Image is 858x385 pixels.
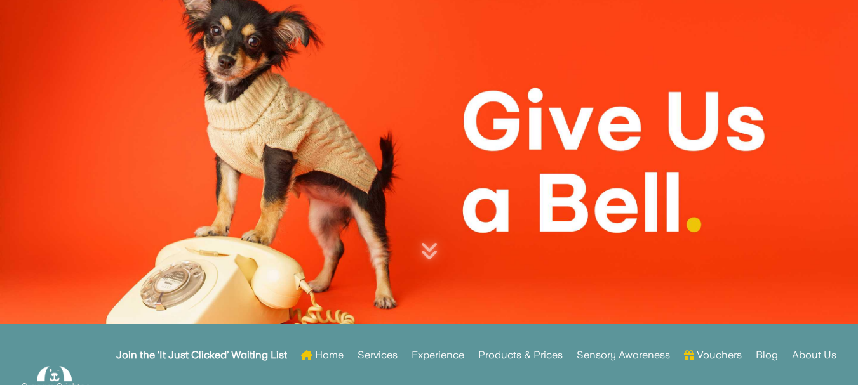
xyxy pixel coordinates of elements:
[478,330,563,380] a: Products & Prices
[792,330,836,380] a: About Us
[116,330,287,380] a: Join the ‘It Just Clicked’ Waiting List
[684,330,742,380] a: Vouchers
[301,330,344,380] a: Home
[577,330,670,380] a: Sensory Awareness
[116,351,287,360] strong: Join the ‘It Just Clicked’ Waiting List
[756,330,778,380] a: Blog
[412,330,464,380] a: Experience
[358,330,398,380] a: Services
